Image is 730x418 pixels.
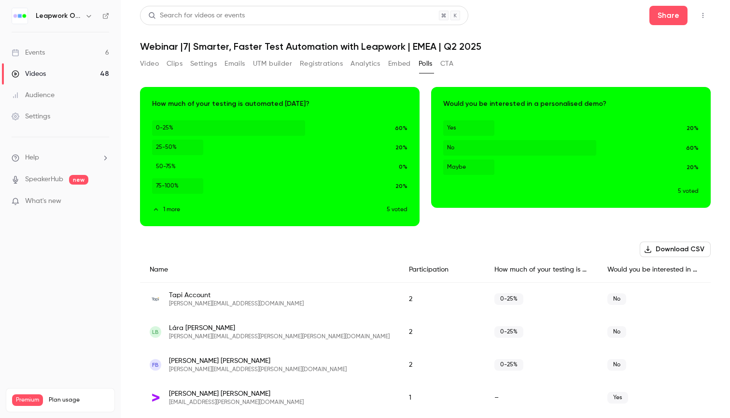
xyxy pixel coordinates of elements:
img: Leapwork Online Event [12,8,28,24]
span: 0-25% [494,359,523,371]
span: Tapi Account [169,290,304,300]
span: LB [152,328,159,336]
button: Analytics [351,56,380,72]
iframe: Noticeable Trigger [98,197,109,206]
button: Polls [419,56,433,72]
div: How much of your testing is automated [DATE]? [485,257,598,283]
span: [PERSON_NAME] [PERSON_NAME] [169,356,347,366]
div: Would you be interested in a personalised demo? [598,257,711,283]
span: No [607,293,626,305]
button: Download CSV [640,242,711,257]
span: Yes [607,392,628,404]
span: [PERSON_NAME][EMAIL_ADDRESS][PERSON_NAME][PERSON_NAME][DOMAIN_NAME] [169,333,390,341]
div: Settings [12,112,50,121]
button: Clips [167,56,182,72]
h1: Webinar |7| Smarter, Faster Test Automation with Leapwork | EMEA | Q2 2025 [140,41,711,52]
div: Name [140,257,399,283]
button: Settings [190,56,217,72]
span: FB [152,360,159,369]
span: Premium [12,394,43,406]
button: 1 more [152,205,387,214]
div: Audience [12,90,55,100]
span: [PERSON_NAME] [PERSON_NAME] [169,389,304,399]
div: lara.bjork.bender@orkuveitan.is [140,316,711,348]
div: kamil.knapik@accenture.com [140,381,711,414]
button: Share [649,6,688,25]
div: Videos [12,69,46,79]
div: 1 [399,381,485,414]
button: Registrations [300,56,343,72]
span: 0-25% [494,326,523,338]
div: Events [12,48,45,58]
span: [EMAIL_ADDRESS][PERSON_NAME][DOMAIN_NAME] [169,399,304,406]
button: UTM builder [253,56,292,72]
span: No [607,326,626,338]
span: Lára [PERSON_NAME] [169,323,390,333]
img: tapi.co.uk [150,293,161,305]
div: dean.axon@tapi.co.uk [140,283,711,316]
button: Embed [388,56,411,72]
button: Top Bar Actions [695,8,711,23]
div: 2 [399,316,485,348]
button: Video [140,56,159,72]
div: felix.bruder@trueffelo.com [140,348,711,381]
img: accenture.com [150,392,161,404]
h6: Leapwork Online Event [36,11,81,21]
span: No [607,359,626,371]
span: Plan usage [49,396,109,404]
div: Participation [399,257,485,283]
button: CTA [440,56,453,72]
span: [PERSON_NAME][EMAIL_ADDRESS][PERSON_NAME][DOMAIN_NAME] [169,366,347,374]
span: What's new [25,196,61,206]
span: 0-25% [494,293,523,305]
div: Search for videos or events [148,11,245,21]
span: Help [25,153,39,163]
div: – [485,381,598,414]
span: new [69,175,88,185]
li: help-dropdown-opener [12,153,109,163]
div: 2 [399,348,485,381]
a: SpeakerHub [25,174,63,185]
div: 2 [399,283,485,316]
span: [PERSON_NAME][EMAIL_ADDRESS][DOMAIN_NAME] [169,300,304,308]
button: Emails [225,56,245,72]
